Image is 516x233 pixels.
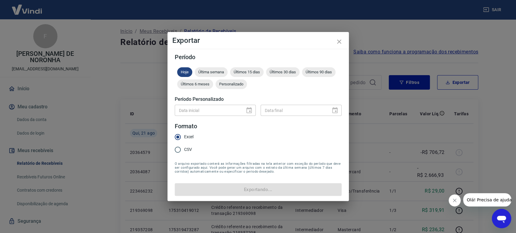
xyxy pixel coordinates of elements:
[463,193,511,206] iframe: Mensagem da empresa
[4,4,51,9] span: Olá! Precisa de ajuda?
[175,122,197,131] legend: Formato
[184,146,192,153] span: CSV
[302,67,336,77] div: Últimos 90 dias
[266,70,300,74] span: Últimos 30 dias
[230,67,264,77] div: Últimos 15 dias
[177,82,213,86] span: Últimos 6 meses
[266,67,300,77] div: Últimos 30 dias
[175,96,342,102] h5: Período Personalizado
[195,70,228,74] span: Última semana
[261,105,326,116] input: DD/MM/YYYY
[175,162,342,174] span: O arquivo exportado conterá as informações filtradas na tela anterior com exceção do período que ...
[302,70,336,74] span: Últimos 90 dias
[216,82,247,86] span: Personalizado
[175,105,241,116] input: DD/MM/YYYY
[230,70,264,74] span: Últimos 15 dias
[177,79,213,89] div: Últimos 6 meses
[492,209,511,228] iframe: Botão para abrir a janela de mensagens
[177,67,192,77] div: Hoje
[175,54,342,60] h5: Período
[177,70,192,74] span: Hoje
[449,194,461,206] iframe: Fechar mensagem
[216,79,247,89] div: Personalizado
[332,34,346,49] button: close
[184,134,194,140] span: Excel
[195,67,228,77] div: Última semana
[172,37,344,44] h4: Exportar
